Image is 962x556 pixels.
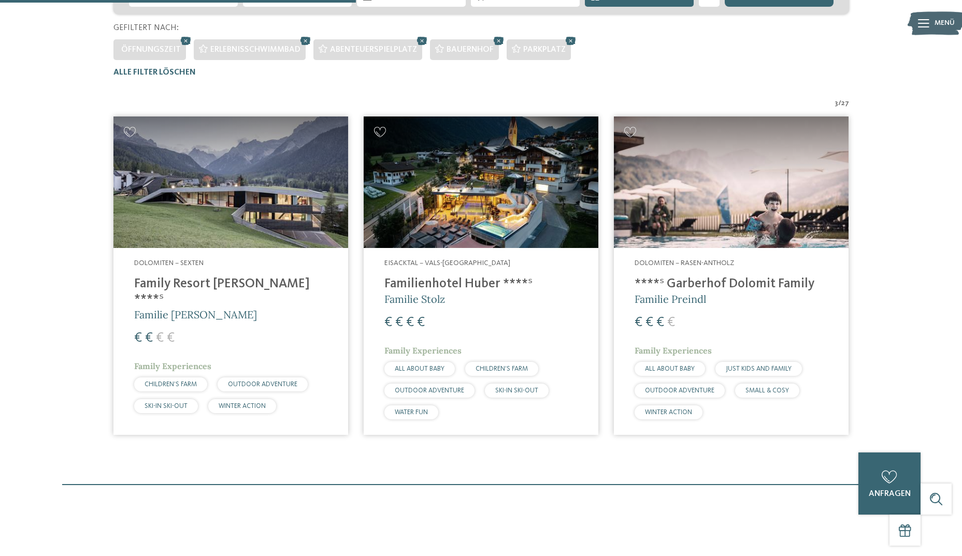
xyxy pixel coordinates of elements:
span: Family Experiences [384,345,462,356]
span: SKI-IN SKI-OUT [145,403,188,409]
span: € [395,316,403,329]
span: € [667,316,675,329]
img: Familienhotels gesucht? Hier findet ihr die besten! [364,116,598,248]
span: Eisacktal – Vals-[GEOGRAPHIC_DATA] [384,259,510,267]
span: € [417,316,425,329]
span: € [167,331,175,345]
span: Alle Filter löschen [113,68,196,77]
a: Familienhotels gesucht? Hier findet ihr die besten! Eisacktal – Vals-[GEOGRAPHIC_DATA] Familienho... [364,116,598,435]
img: Family Resort Rainer ****ˢ [113,116,348,248]
span: Gefiltert nach: [113,24,179,32]
span: OUTDOOR ADVENTURE [645,387,714,394]
span: OUTDOOR ADVENTURE [228,381,297,388]
span: € [656,316,664,329]
span: Öffnungszeit [121,46,181,54]
span: / [838,98,841,109]
span: ALL ABOUT BABY [645,365,695,372]
span: SKI-IN SKI-OUT [495,387,538,394]
span: Dolomiten – Rasen-Antholz [635,259,734,267]
span: JUST KIDS AND FAMILY [726,365,792,372]
span: anfragen [869,490,911,498]
span: Dolomiten – Sexten [134,259,204,267]
span: OUTDOOR ADVENTURE [395,387,464,394]
span: Familie Preindl [635,292,706,305]
span: SMALL & COSY [745,387,789,394]
span: Familie [PERSON_NAME] [134,308,257,321]
span: Erlebnisschwimmbad [210,46,300,54]
span: Bauernhof [447,46,494,54]
span: € [384,316,392,329]
span: € [156,331,164,345]
span: € [134,331,142,345]
a: Familienhotels gesucht? Hier findet ihr die besten! Dolomiten – Rasen-Antholz ****ˢ Garberhof Dol... [614,116,849,435]
span: 3 [835,98,838,109]
span: € [635,316,642,329]
h4: Family Resort [PERSON_NAME] ****ˢ [134,276,327,308]
span: Family Experiences [134,361,211,371]
span: 27 [841,98,849,109]
h4: Familienhotel Huber ****ˢ [384,276,578,292]
span: WINTER ACTION [645,409,692,416]
img: Familienhotels gesucht? Hier findet ihr die besten! [614,116,849,248]
span: ALL ABOUT BABY [395,365,444,372]
a: anfragen [858,452,921,515]
span: Parkplatz [523,46,566,54]
span: Abenteuerspielplatz [330,46,417,54]
a: Familienhotels gesucht? Hier findet ihr die besten! Dolomiten – Sexten Family Resort [PERSON_NAME... [113,116,348,435]
span: WINTER ACTION [219,403,266,409]
span: € [645,316,653,329]
h4: ****ˢ Garberhof Dolomit Family [635,276,828,292]
span: Familie Stolz [384,292,445,305]
span: € [406,316,414,329]
span: CHILDREN’S FARM [476,365,528,372]
span: Family Experiences [635,345,712,356]
span: WATER FUN [395,409,428,416]
span: CHILDREN’S FARM [145,381,197,388]
span: € [145,331,153,345]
